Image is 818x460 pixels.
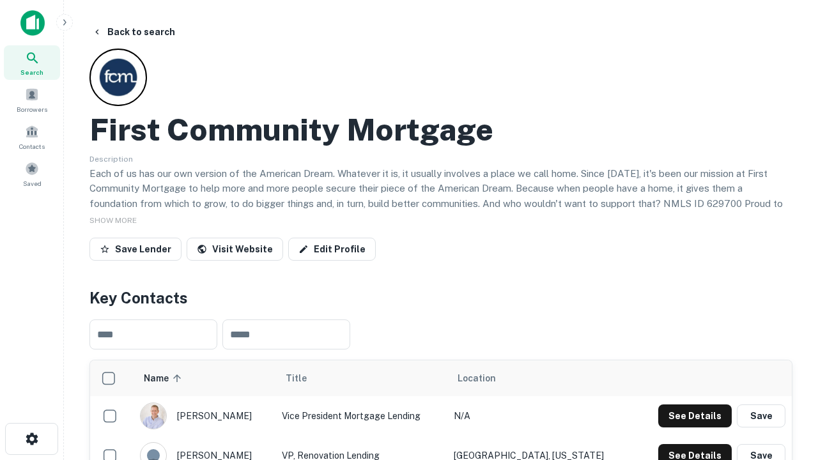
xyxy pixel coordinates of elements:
[23,178,42,188] span: Saved
[19,141,45,151] span: Contacts
[17,104,47,114] span: Borrowers
[87,20,180,43] button: Back to search
[89,238,181,261] button: Save Lender
[89,155,133,164] span: Description
[288,238,376,261] a: Edit Profile
[447,396,633,436] td: N/A
[4,45,60,80] a: Search
[275,396,447,436] td: Vice President Mortgage Lending
[20,67,43,77] span: Search
[658,404,732,427] button: See Details
[4,82,60,117] a: Borrowers
[4,119,60,154] a: Contacts
[89,286,792,309] h4: Key Contacts
[89,111,493,148] h2: First Community Mortgage
[20,10,45,36] img: capitalize-icon.png
[754,317,818,378] iframe: Chat Widget
[286,371,323,386] span: Title
[140,402,269,429] div: [PERSON_NAME]
[187,238,283,261] a: Visit Website
[737,404,785,427] button: Save
[458,371,496,386] span: Location
[134,360,275,396] th: Name
[4,157,60,191] a: Saved
[275,360,447,396] th: Title
[89,216,137,225] span: SHOW MORE
[447,360,633,396] th: Location
[141,403,166,429] img: 1520878720083
[144,371,185,386] span: Name
[89,166,792,226] p: Each of us has our own version of the American Dream. Whatever it is, it usually involves a place...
